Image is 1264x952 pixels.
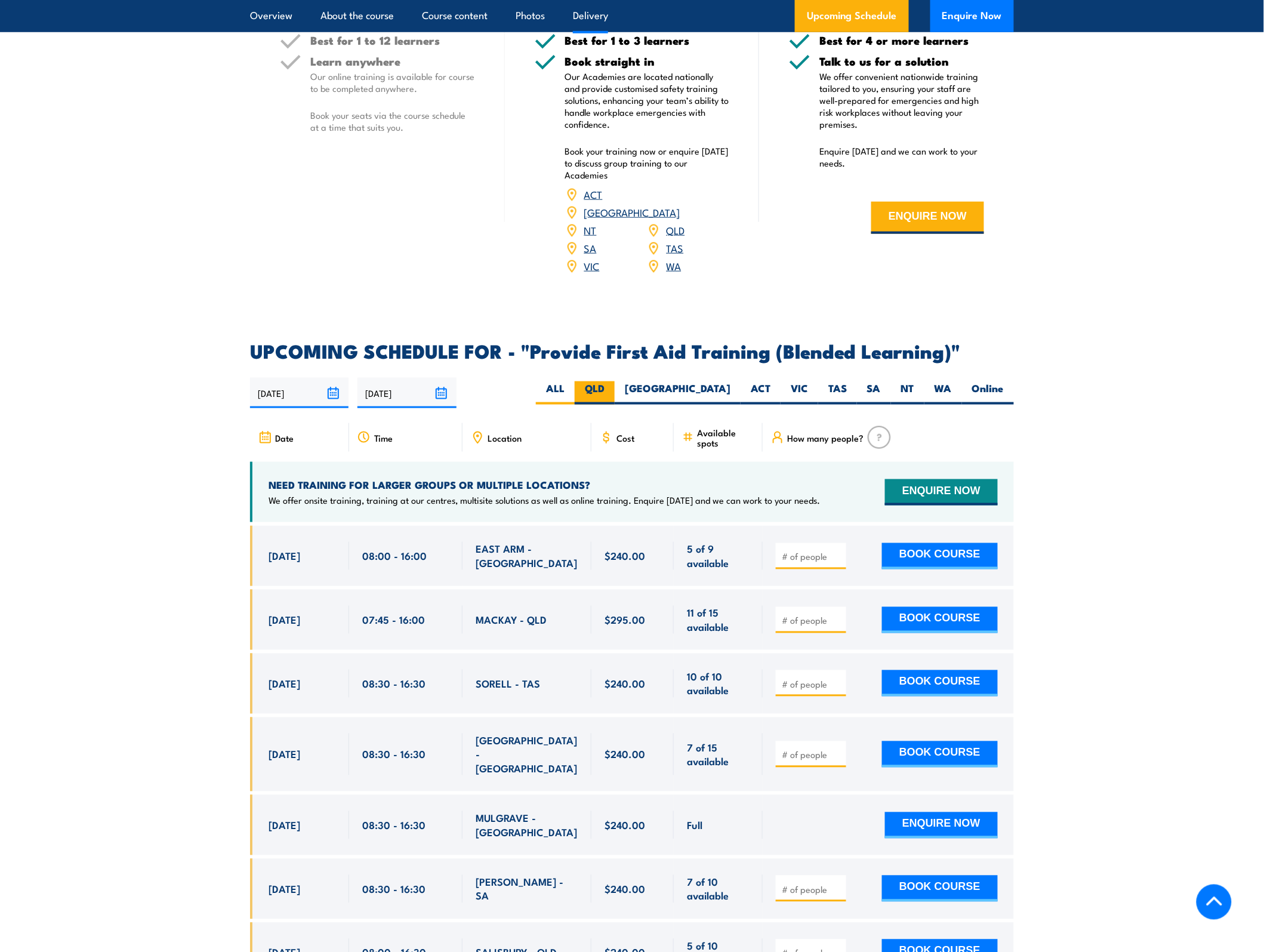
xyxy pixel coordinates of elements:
[781,381,818,405] label: VIC
[565,35,730,46] h5: Best for 1 to 3 learners
[819,145,984,169] p: Enquire [DATE] and we can work to your needs.
[891,381,924,405] label: NT
[584,205,680,219] a: [GEOGRAPHIC_DATA]
[782,615,842,627] input: # of people
[269,613,300,627] span: [DATE]
[362,549,427,563] span: 08:00 - 16:00
[250,342,1014,359] h2: UPCOMING SCHEDULE FOR - "Provide First Aid Training (Blended Learning)"
[962,381,1014,405] label: Online
[275,433,294,443] span: Date
[310,35,475,46] h5: Best for 1 to 12 learners
[605,677,645,691] span: $240.00
[605,613,645,627] span: $295.00
[269,747,300,761] span: [DATE]
[605,818,645,832] span: $240.00
[269,494,820,506] p: We offer onsite training, training at our centres, multisite solutions as well as online training...
[269,677,300,691] span: [DATE]
[882,741,998,768] button: BOOK COURSE
[687,542,750,570] span: 5 of 9 available
[362,677,426,691] span: 08:30 - 16:30
[575,381,615,405] label: QLD
[687,875,750,903] span: 7 of 10 available
[269,478,820,491] h4: NEED TRAINING FOR LARGER GROUPS OR MULTIPLE LOCATIONS?
[882,876,998,902] button: BOOK COURSE
[616,433,634,443] span: Cost
[584,241,597,255] a: SA
[476,542,578,570] span: EAST ARM - [GEOGRAPHIC_DATA]
[362,613,425,627] span: 07:45 - 16:00
[476,811,578,839] span: MULGRAVE - [GEOGRAPHIC_DATA]
[666,241,683,255] a: TAS
[885,812,998,839] button: ENQUIRE NOW
[269,882,300,896] span: [DATE]
[782,551,842,563] input: # of people
[782,884,842,896] input: # of people
[819,35,984,46] h5: Best for 4 or more learners
[476,613,547,627] span: MACKAY - QLD
[584,187,603,201] a: ACT
[269,549,300,563] span: [DATE]
[741,381,781,405] label: ACT
[565,56,730,67] h5: Book straight in
[584,223,597,237] a: NT
[885,479,998,506] button: ENQUIRE NOW
[819,56,984,67] h5: Talk to us for a solution
[882,607,998,633] button: BOOK COURSE
[269,818,300,832] span: [DATE]
[362,818,426,832] span: 08:30 - 16:30
[488,433,522,443] span: Location
[476,875,578,903] span: [PERSON_NAME] - SA
[584,258,600,273] a: VIC
[362,882,426,896] span: 08:30 - 16:30
[536,381,575,405] label: ALL
[924,381,962,405] label: WA
[818,381,857,405] label: TAS
[666,258,681,273] a: WA
[310,109,475,133] p: Book your seats via the course schedule at a time that suits you.
[605,747,645,761] span: $240.00
[476,677,540,691] span: SORELL - TAS
[605,549,645,563] span: $240.00
[250,378,349,408] input: From date
[687,741,750,769] span: 7 of 15 available
[819,70,984,130] p: We offer convenient nationwide training tailored to you, ensuring your staff are well-prepared fo...
[782,679,842,691] input: # of people
[882,670,998,697] button: BOOK COURSE
[687,818,702,832] span: Full
[565,145,730,181] p: Book your training now or enquire [DATE] to discuss group training to our Academies
[871,202,984,234] button: ENQUIRE NOW
[882,543,998,569] button: BOOK COURSE
[782,749,842,761] input: # of people
[374,433,393,443] span: Time
[357,378,456,408] input: To date
[476,734,578,775] span: [GEOGRAPHIC_DATA] - [GEOGRAPHIC_DATA]
[687,606,750,634] span: 11 of 15 available
[362,747,426,761] span: 08:30 - 16:30
[666,223,685,237] a: QLD
[698,427,754,448] span: Available spots
[605,882,645,896] span: $240.00
[310,56,475,67] h5: Learn anywhere
[687,670,750,698] span: 10 of 10 available
[615,381,741,405] label: [GEOGRAPHIC_DATA]
[857,381,891,405] label: SA
[565,70,730,130] p: Our Academies are located nationally and provide customised safety training solutions, enhancing ...
[788,433,864,443] span: How many people?
[310,70,475,94] p: Our online training is available for course to be completed anywhere.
